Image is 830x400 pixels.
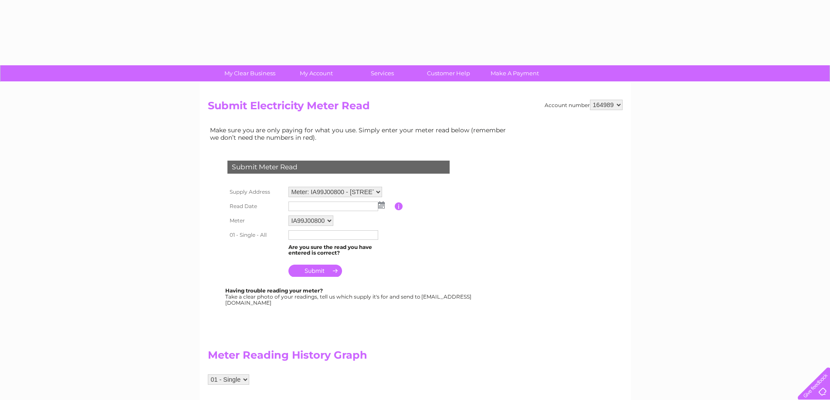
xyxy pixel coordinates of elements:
[225,213,286,228] th: Meter
[479,65,551,81] a: Make A Payment
[280,65,352,81] a: My Account
[214,65,286,81] a: My Clear Business
[225,199,286,213] th: Read Date
[225,288,473,306] div: Take a clear photo of your readings, tell us which supply it's for and send to [EMAIL_ADDRESS][DO...
[395,202,403,210] input: Information
[286,242,395,259] td: Are you sure the read you have entered is correct?
[225,287,323,294] b: Having trouble reading your meter?
[227,161,450,174] div: Submit Meter Read
[208,349,513,366] h2: Meter Reading History Graph
[346,65,418,81] a: Services
[225,185,286,199] th: Supply Address
[545,100,623,110] div: Account number
[413,65,484,81] a: Customer Help
[225,228,286,242] th: 01 - Single - All
[378,202,385,208] img: ...
[208,100,623,116] h2: Submit Electricity Meter Read
[288,265,342,277] input: Submit
[208,124,513,143] td: Make sure you are only paying for what you use. Simply enter your meter read below (remember we d...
